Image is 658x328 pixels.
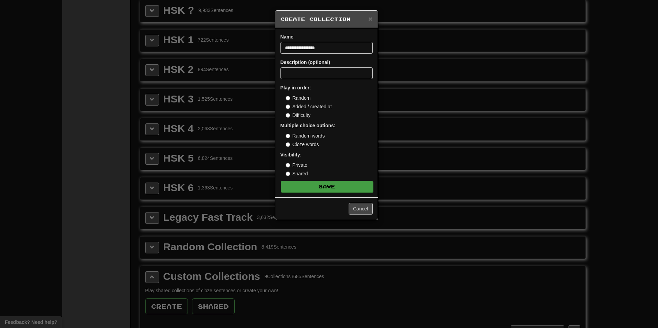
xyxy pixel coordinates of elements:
[280,152,302,157] strong: Visibility:
[286,172,290,176] input: Shared
[281,181,373,193] button: Save
[280,33,294,40] label: Name
[286,105,290,109] input: Added / created at
[280,16,373,23] h5: Create Collection
[286,95,311,101] label: Random
[280,59,330,66] label: Description (optional)
[368,15,372,22] button: Close
[286,132,325,139] label: Random words
[286,112,311,119] label: Difficulty
[286,141,319,148] label: Cloze words
[368,15,372,23] span: ×
[286,163,290,167] input: Private
[286,170,308,177] label: Shared
[280,123,336,128] strong: Multiple choice options:
[286,142,290,147] input: Cloze words
[286,103,332,110] label: Added / created at
[286,162,308,168] label: Private
[286,134,290,138] input: Random words
[286,113,290,118] input: Difficulty
[349,203,373,215] button: Cancel
[280,85,311,90] strong: Play in order:
[286,96,290,100] input: Random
